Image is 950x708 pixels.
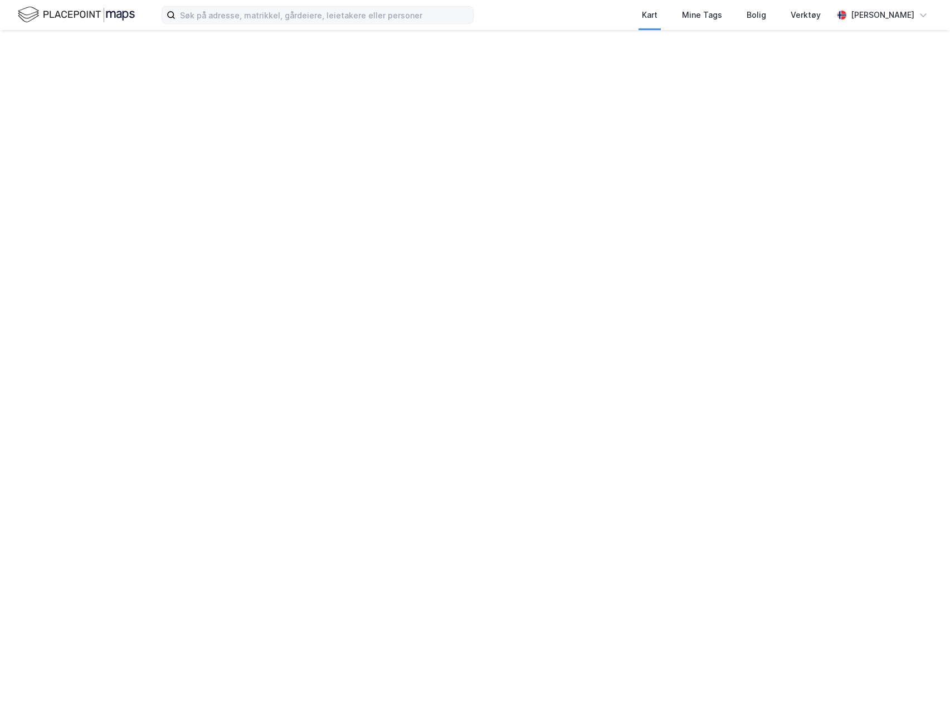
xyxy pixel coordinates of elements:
[894,654,950,708] div: Kontrollprogram for chat
[851,8,914,22] div: [PERSON_NAME]
[894,654,950,708] iframe: Chat Widget
[747,8,766,22] div: Bolig
[18,5,135,25] img: logo.f888ab2527a4732fd821a326f86c7f29.svg
[176,7,473,23] input: Søk på adresse, matrikkel, gårdeiere, leietakere eller personer
[682,8,722,22] div: Mine Tags
[791,8,821,22] div: Verktøy
[642,8,657,22] div: Kart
